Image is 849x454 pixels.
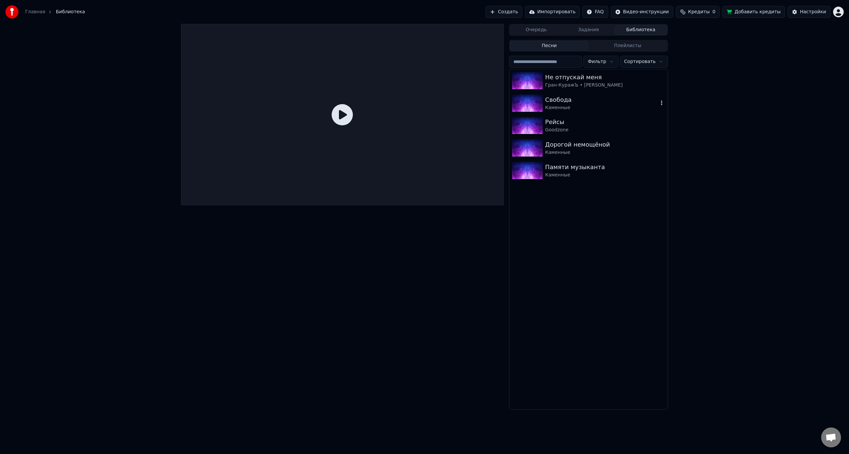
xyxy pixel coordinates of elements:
div: Каменные [545,149,665,156]
span: 0 [712,9,715,15]
div: Не отпускай меня [545,73,665,82]
div: Открытый чат [821,427,841,447]
div: Гран-КуражЪ • [PERSON_NAME] [545,82,665,89]
div: Свобода [545,95,658,104]
nav: breadcrumb [25,9,85,15]
button: Очередь [510,25,562,35]
button: Импортировать [525,6,580,18]
button: Задания [562,25,615,35]
button: Добавить кредиты [722,6,785,18]
div: Каменные [545,172,665,178]
div: Памяти музыканта [545,162,665,172]
button: Видео-инструкции [611,6,673,18]
div: Goodzone [545,127,665,133]
div: Настройки [800,9,826,15]
span: Фильтр [588,58,606,65]
button: Песни [510,41,589,51]
span: Библиотека [56,9,85,15]
button: Библиотека [615,25,667,35]
div: Дорогой немощёной [545,140,665,149]
div: Каменные [545,104,658,111]
button: Плейлисты [588,41,667,51]
button: Настройки [788,6,830,18]
a: Главная [25,9,45,15]
button: Создать [486,6,522,18]
span: Сортировать [624,58,656,65]
img: youka [5,5,19,19]
div: Рейсы [545,117,665,127]
button: Кредиты0 [676,6,720,18]
button: FAQ [582,6,608,18]
span: Кредиты [688,9,710,15]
